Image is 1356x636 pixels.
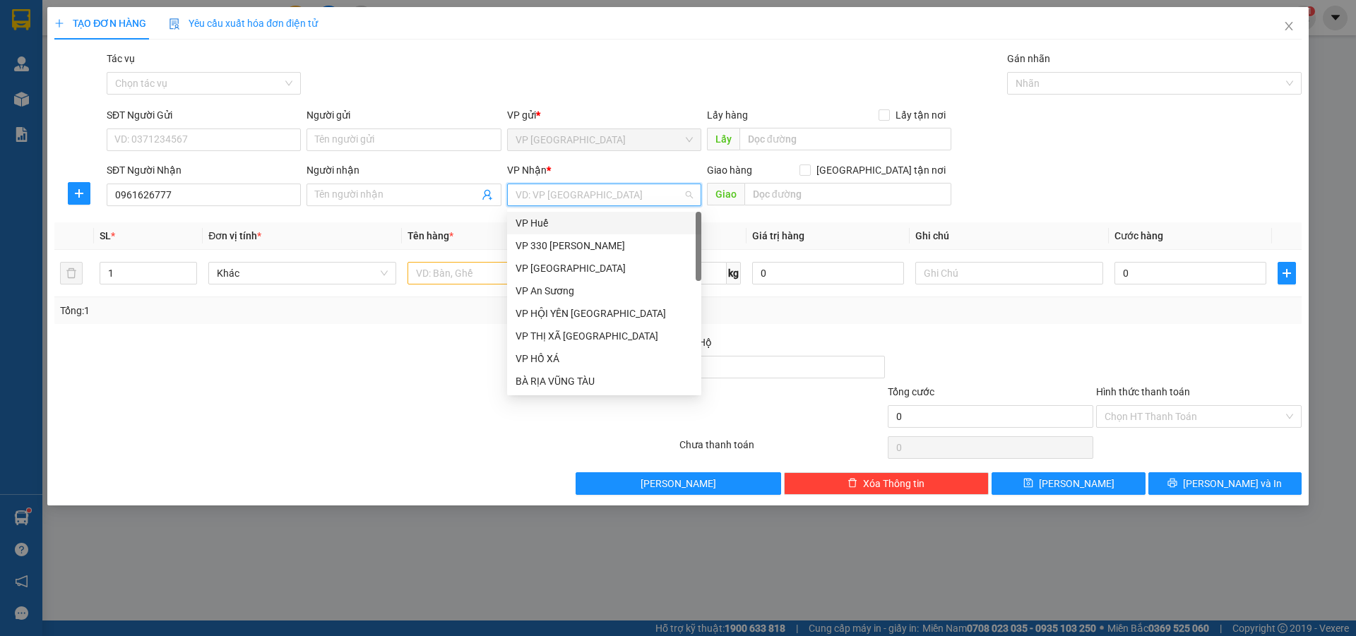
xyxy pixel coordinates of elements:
div: VP THỊ XÃ [GEOGRAPHIC_DATA] [516,328,693,344]
span: plus [54,18,64,28]
input: Dọc đường [739,128,951,150]
span: VP Đà Lạt [516,129,693,150]
input: Dọc đường [744,183,951,205]
label: Hình thức thanh toán [1096,386,1190,397]
div: VP HỘI YÊN HẢI LĂNG [507,302,701,325]
img: icon [169,18,180,30]
span: Giá trị hàng [752,230,804,241]
div: Người gửi [307,107,501,123]
input: Ghi Chú [915,262,1103,284]
button: printer[PERSON_NAME] và In [1148,472,1302,495]
span: close [1283,20,1295,32]
div: VP THỊ XÃ QUẢNG TRỊ [507,325,701,347]
span: Đơn vị tính [208,230,261,241]
div: VP 330 Lê Duẫn [507,234,701,257]
div: VP HỒ XÁ [516,351,693,366]
span: plus [69,188,90,199]
span: Thu Hộ [679,337,712,348]
span: [GEOGRAPHIC_DATA] tận nơi [811,162,951,178]
th: Ghi chú [910,222,1109,250]
span: [PERSON_NAME] và In [1183,476,1282,491]
span: Tên hàng [408,230,453,241]
div: Chưa thanh toán [678,437,886,462]
span: Lấy hàng [707,109,748,121]
span: printer [1167,478,1177,489]
div: BÀ RỊA VŨNG TÀU [516,373,693,389]
span: SL [100,230,111,241]
span: save [1023,478,1033,489]
div: Người nhận [307,162,501,178]
div: VP Huế [507,212,701,234]
button: save[PERSON_NAME] [992,472,1145,495]
div: Tổng: 1 [60,303,523,318]
button: Close [1269,7,1309,47]
span: Giao hàng [707,164,752,176]
input: 0 [752,262,904,284]
label: Gán nhãn [1007,53,1050,64]
div: VP [GEOGRAPHIC_DATA] [516,260,693,276]
span: Xóa Thông tin [863,476,924,491]
div: VP Huế [516,215,693,231]
div: SĐT Người Gửi [107,107,301,123]
input: VD: Bàn, Ghế [408,262,595,284]
button: [PERSON_NAME] [576,472,781,495]
span: TẠO ĐƠN HÀNG [54,18,146,29]
button: deleteXóa Thông tin [784,472,989,495]
span: kg [727,262,741,284]
span: Lấy [707,128,739,150]
div: SĐT Người Nhận [107,162,301,178]
span: VP Nhận [507,164,547,176]
button: plus [1278,262,1296,284]
div: VP HỒ XÁ [507,347,701,370]
button: plus [68,182,90,205]
span: Lấy tận nơi [890,107,951,123]
label: Tác vụ [107,53,135,64]
span: delete [847,478,857,489]
span: Yêu cầu xuất hóa đơn điện tử [169,18,318,29]
span: Cước hàng [1114,230,1163,241]
span: user-add [482,189,493,200]
div: VP Đà Lạt [507,257,701,280]
span: plus [1278,268,1295,279]
span: [PERSON_NAME] [641,476,716,491]
span: [PERSON_NAME] [1039,476,1114,491]
span: Khác [217,263,388,284]
div: VP HỘI YÊN [GEOGRAPHIC_DATA] [516,306,693,321]
div: VP gửi [507,107,701,123]
span: Giao [707,183,744,205]
div: BÀ RỊA VŨNG TÀU [507,370,701,392]
button: delete [60,262,83,284]
div: VP An Sương [507,280,701,302]
div: VP 330 [PERSON_NAME] [516,238,693,253]
span: Tổng cước [888,386,934,397]
div: VP An Sương [516,283,693,299]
